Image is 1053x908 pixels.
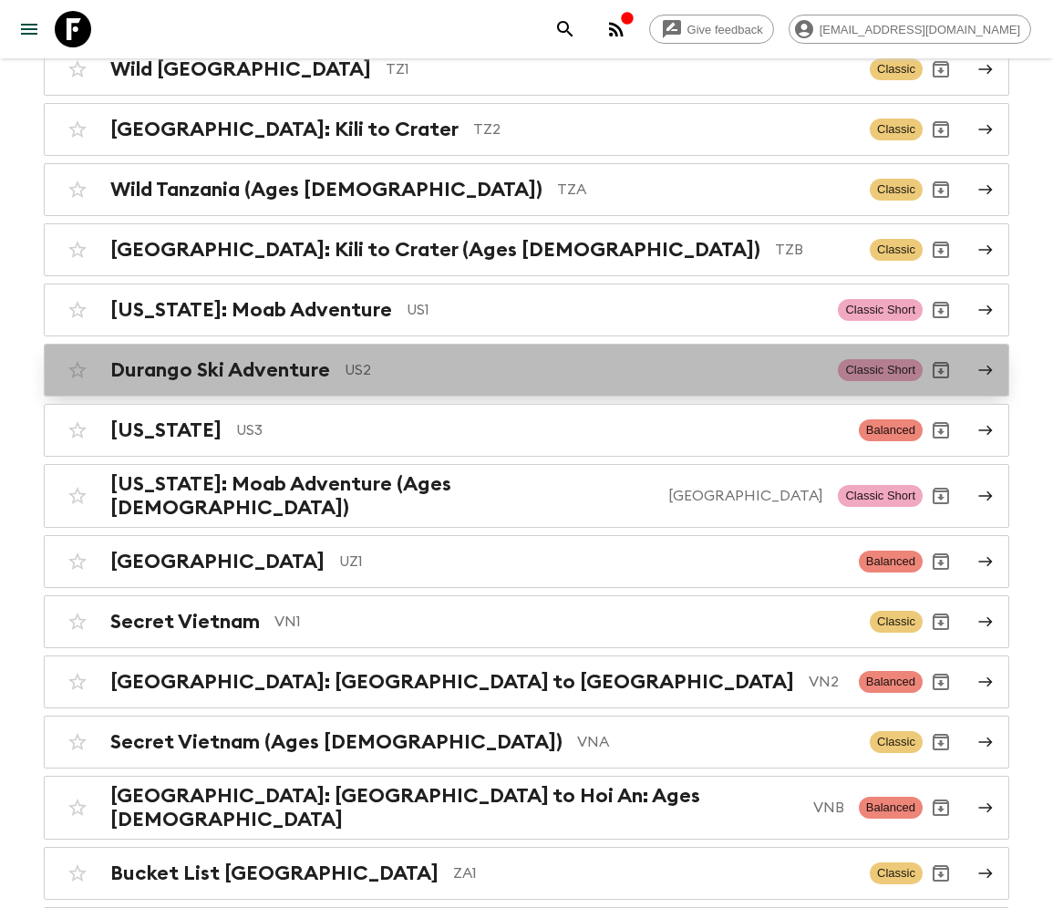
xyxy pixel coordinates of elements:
[339,551,844,573] p: UZ1
[44,223,1009,276] a: [GEOGRAPHIC_DATA]: Kili to Crater (Ages [DEMOGRAPHIC_DATA])TZBClassicArchive
[677,23,773,36] span: Give feedback
[110,670,794,694] h2: [GEOGRAPHIC_DATA]: [GEOGRAPHIC_DATA] to [GEOGRAPHIC_DATA]
[923,604,959,640] button: Archive
[110,238,760,262] h2: [GEOGRAPHIC_DATA]: Kili to Crater (Ages [DEMOGRAPHIC_DATA])
[110,57,371,81] h2: Wild [GEOGRAPHIC_DATA]
[668,485,823,507] p: [GEOGRAPHIC_DATA]
[809,671,844,693] p: VN2
[838,299,923,321] span: Classic Short
[110,418,222,442] h2: [US_STATE]
[859,671,923,693] span: Balanced
[923,352,959,388] button: Archive
[923,543,959,580] button: Archive
[870,862,923,884] span: Classic
[110,610,260,634] h2: Secret Vietnam
[923,232,959,268] button: Archive
[813,797,844,819] p: VNB
[923,111,959,148] button: Archive
[923,412,959,449] button: Archive
[577,731,855,753] p: VNA
[110,730,563,754] h2: Secret Vietnam (Ages [DEMOGRAPHIC_DATA])
[110,298,392,322] h2: [US_STATE]: Moab Adventure
[649,15,774,44] a: Give feedback
[44,847,1009,900] a: Bucket List [GEOGRAPHIC_DATA]ZA1ClassicArchive
[789,15,1031,44] div: [EMAIL_ADDRESS][DOMAIN_NAME]
[44,716,1009,769] a: Secret Vietnam (Ages [DEMOGRAPHIC_DATA])VNAClassicArchive
[44,535,1009,588] a: [GEOGRAPHIC_DATA]UZ1BalancedArchive
[923,171,959,208] button: Archive
[810,23,1030,36] span: [EMAIL_ADDRESS][DOMAIN_NAME]
[870,611,923,633] span: Classic
[110,178,542,201] h2: Wild Tanzania (Ages [DEMOGRAPHIC_DATA])
[870,239,923,261] span: Classic
[557,179,855,201] p: TZA
[386,58,855,80] p: TZ1
[110,118,459,141] h2: [GEOGRAPHIC_DATA]: Kili to Crater
[453,862,855,884] p: ZA1
[870,179,923,201] span: Classic
[44,163,1009,216] a: Wild Tanzania (Ages [DEMOGRAPHIC_DATA])TZAClassicArchive
[44,595,1009,648] a: Secret VietnamVN1ClassicArchive
[923,855,959,892] button: Archive
[923,51,959,88] button: Archive
[11,11,47,47] button: menu
[345,359,823,381] p: US2
[236,419,844,441] p: US3
[274,611,855,633] p: VN1
[923,664,959,700] button: Archive
[775,239,855,261] p: TZB
[859,797,923,819] span: Balanced
[923,292,959,328] button: Archive
[44,776,1009,840] a: [GEOGRAPHIC_DATA]: [GEOGRAPHIC_DATA] to Hoi An: Ages [DEMOGRAPHIC_DATA]VNBBalancedArchive
[870,731,923,753] span: Classic
[870,119,923,140] span: Classic
[923,724,959,760] button: Archive
[44,404,1009,457] a: [US_STATE]US3BalancedArchive
[110,358,330,382] h2: Durango Ski Adventure
[110,784,799,831] h2: [GEOGRAPHIC_DATA]: [GEOGRAPHIC_DATA] to Hoi An: Ages [DEMOGRAPHIC_DATA]
[923,789,959,826] button: Archive
[923,478,959,514] button: Archive
[44,344,1009,397] a: Durango Ski AdventureUS2Classic ShortArchive
[473,119,855,140] p: TZ2
[870,58,923,80] span: Classic
[44,103,1009,156] a: [GEOGRAPHIC_DATA]: Kili to CraterTZ2ClassicArchive
[110,472,654,520] h2: [US_STATE]: Moab Adventure (Ages [DEMOGRAPHIC_DATA])
[44,464,1009,528] a: [US_STATE]: Moab Adventure (Ages [DEMOGRAPHIC_DATA])[GEOGRAPHIC_DATA]Classic ShortArchive
[859,551,923,573] span: Balanced
[110,862,439,885] h2: Bucket List [GEOGRAPHIC_DATA]
[859,419,923,441] span: Balanced
[838,359,923,381] span: Classic Short
[838,485,923,507] span: Classic Short
[110,550,325,573] h2: [GEOGRAPHIC_DATA]
[44,43,1009,96] a: Wild [GEOGRAPHIC_DATA]TZ1ClassicArchive
[407,299,823,321] p: US1
[44,284,1009,336] a: [US_STATE]: Moab AdventureUS1Classic ShortArchive
[547,11,583,47] button: search adventures
[44,655,1009,708] a: [GEOGRAPHIC_DATA]: [GEOGRAPHIC_DATA] to [GEOGRAPHIC_DATA]VN2BalancedArchive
